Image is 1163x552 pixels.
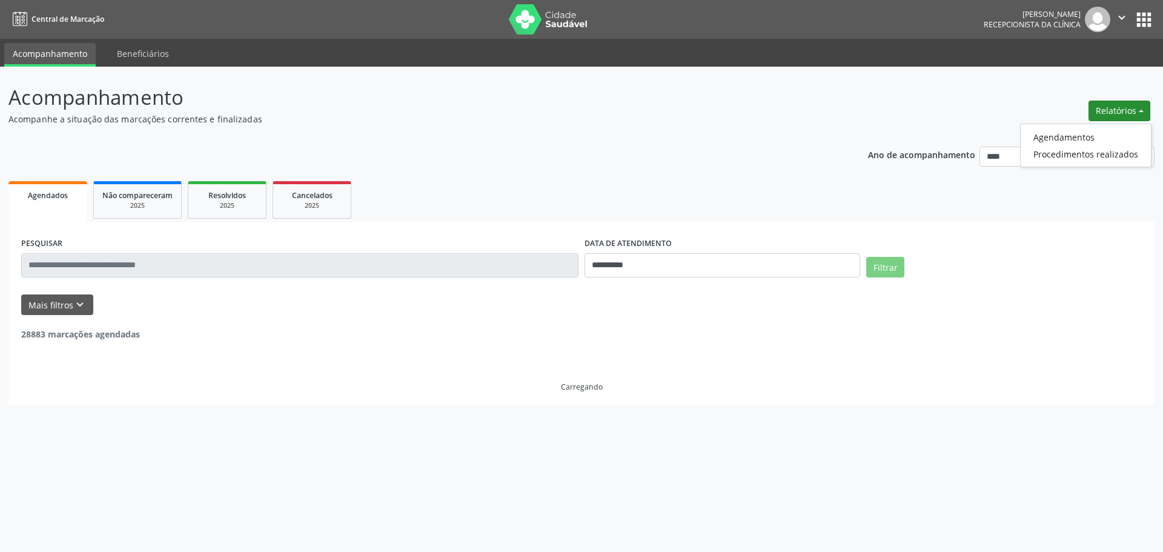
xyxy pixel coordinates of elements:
label: DATA DE ATENDIMENTO [585,234,672,253]
a: Procedimentos realizados [1021,145,1151,162]
p: Acompanhamento [8,82,810,113]
div: 2025 [197,201,257,210]
span: Não compareceram [102,190,173,201]
span: Recepcionista da clínica [984,19,1081,30]
img: img [1085,7,1110,32]
a: Acompanhamento [4,43,96,67]
span: Central de Marcação [31,14,104,24]
a: Central de Marcação [8,9,104,29]
p: Ano de acompanhamento [868,147,975,162]
label: PESQUISAR [21,234,62,253]
p: Acompanhe a situação das marcações correntes e finalizadas [8,113,810,125]
a: Agendamentos [1021,128,1151,145]
strong: 28883 marcações agendadas [21,328,140,340]
div: 2025 [282,201,342,210]
i:  [1115,11,1128,24]
button: Filtrar [866,257,904,278]
div: 2025 [102,201,173,210]
button: Mais filtroskeyboard_arrow_down [21,294,93,316]
button: Relatórios [1088,101,1150,121]
i: keyboard_arrow_down [73,298,87,311]
a: Beneficiários [108,43,177,64]
ul: Relatórios [1020,124,1151,167]
button:  [1110,7,1133,32]
div: [PERSON_NAME] [984,9,1081,19]
span: Cancelados [292,190,333,201]
span: Agendados [28,190,68,201]
div: Carregando [561,382,603,392]
span: Resolvidos [208,190,246,201]
button: apps [1133,9,1155,30]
